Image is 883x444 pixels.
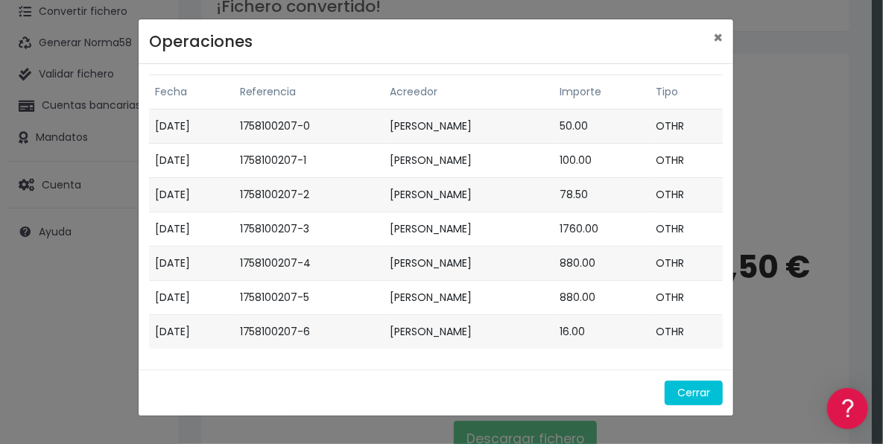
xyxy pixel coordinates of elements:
td: [DATE] [149,178,234,212]
td: [DATE] [149,247,234,281]
td: 880.00 [554,247,651,281]
th: Fecha [149,75,234,110]
td: [PERSON_NAME] [384,315,554,349]
td: OTHR [651,178,723,212]
td: OTHR [651,281,723,315]
button: Cerrar [665,381,723,405]
span: × [713,27,723,48]
td: [PERSON_NAME] [384,281,554,315]
h4: Operaciones [149,30,253,54]
td: OTHR [651,315,723,349]
td: OTHR [651,212,723,247]
td: 1758100207-6 [234,315,384,349]
td: 1758100207-1 [234,144,384,178]
th: Tipo [651,75,723,110]
td: [PERSON_NAME] [384,144,554,178]
td: 78.50 [554,178,651,212]
th: Acreedor [384,75,554,110]
td: OTHR [651,110,723,144]
th: Referencia [234,75,384,110]
td: 1758100207-2 [234,178,384,212]
td: [PERSON_NAME] [384,212,554,247]
td: 100.00 [554,144,651,178]
td: 1760.00 [554,212,651,247]
td: 1758100207-5 [234,281,384,315]
td: 1758100207-4 [234,247,384,281]
td: OTHR [651,144,723,178]
td: [DATE] [149,212,234,247]
td: [PERSON_NAME] [384,178,554,212]
td: 16.00 [554,315,651,349]
td: [PERSON_NAME] [384,110,554,144]
td: OTHR [651,247,723,281]
th: Importe [554,75,651,110]
td: 1758100207-0 [234,110,384,144]
td: 880.00 [554,281,651,315]
td: [DATE] [149,315,234,349]
button: Close [703,19,733,56]
td: 50.00 [554,110,651,144]
td: [DATE] [149,110,234,144]
td: [DATE] [149,144,234,178]
td: 1758100207-3 [234,212,384,247]
td: [DATE] [149,281,234,315]
td: [PERSON_NAME] [384,247,554,281]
